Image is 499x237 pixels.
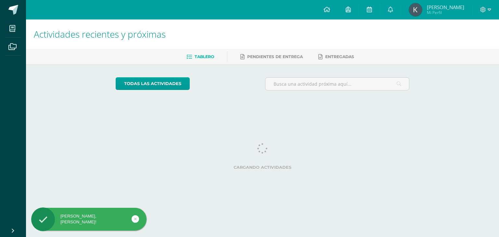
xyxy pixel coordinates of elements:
[186,52,214,62] a: Tablero
[427,10,464,15] span: Mi Perfil
[325,54,354,59] span: Entregadas
[409,3,422,16] img: c7dcff3e43adc6bdf83b8a857aa8bb27.png
[116,165,410,170] label: Cargando actividades
[240,52,303,62] a: Pendientes de entrega
[318,52,354,62] a: Entregadas
[265,78,409,90] input: Busca una actividad próxima aquí...
[195,54,214,59] span: Tablero
[247,54,303,59] span: Pendientes de entrega
[31,213,147,225] div: [PERSON_NAME], [PERSON_NAME]!
[116,77,190,90] a: todas las Actividades
[427,4,464,10] span: [PERSON_NAME]
[34,28,166,40] span: Actividades recientes y próximas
